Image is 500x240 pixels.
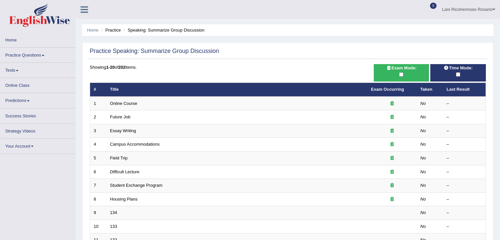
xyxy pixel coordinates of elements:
[0,33,75,45] a: Home
[430,3,437,9] span: 0
[90,110,107,124] td: 2
[447,114,482,120] div: –
[374,64,429,82] div: Show exams occurring in exams
[447,155,482,161] div: –
[90,48,219,55] h2: Practice Speaking: Summarize Group Discussion
[447,101,482,107] div: –
[90,83,107,97] th: #
[0,139,75,152] a: Your Account
[371,128,413,134] div: Exam occurring question
[384,64,419,71] span: Exam Mode:
[110,197,138,202] a: Housing Plans
[420,210,426,215] em: No
[87,28,99,33] a: Home
[447,128,482,134] div: –
[420,169,426,174] em: No
[447,182,482,189] div: –
[110,183,163,188] a: Student Exchange Program
[371,87,404,92] a: Exam Occurring
[0,124,75,136] a: Strategy Videos
[90,220,107,233] td: 10
[90,179,107,193] td: 7
[110,142,160,147] a: Campus Accommodations
[90,151,107,165] td: 5
[447,169,482,175] div: –
[90,192,107,206] td: 8
[110,210,117,215] a: 134
[90,97,107,110] td: 1
[90,206,107,220] td: 9
[371,141,413,148] div: Exam occurring question
[420,224,426,229] em: No
[107,83,368,97] th: Title
[371,101,413,107] div: Exam occurring question
[441,64,475,71] span: Time Mode:
[0,93,75,106] a: Predictions
[420,101,426,106] em: No
[447,141,482,148] div: –
[443,83,486,97] th: Last Result
[417,83,443,97] th: Taken
[90,138,107,152] td: 4
[371,155,413,161] div: Exam occurring question
[90,165,107,179] td: 6
[90,64,486,70] div: Showing of items.
[447,196,482,203] div: –
[371,169,413,175] div: Exam occurring question
[110,224,117,229] a: 133
[371,182,413,189] div: Exam occurring question
[118,65,126,70] b: 202
[110,156,128,160] a: Field Trip
[447,224,482,230] div: –
[420,197,426,202] em: No
[0,48,75,60] a: Practice Questions
[122,27,204,33] li: Speaking: Summarize Group Discussion
[0,63,75,76] a: Tests
[110,114,131,119] a: Future Job
[447,210,482,216] div: –
[110,169,139,174] a: Difficult Lecture
[90,124,107,138] td: 3
[110,101,137,106] a: Online Course
[100,27,121,33] li: Practice
[420,183,426,188] em: No
[0,78,75,91] a: Online Class
[110,128,136,133] a: Essay Writing
[420,114,426,119] em: No
[371,196,413,203] div: Exam occurring question
[0,108,75,121] a: Success Stories
[420,156,426,160] em: No
[371,114,413,120] div: Exam occurring question
[106,65,115,70] b: 1-20
[420,142,426,147] em: No
[420,128,426,133] em: No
